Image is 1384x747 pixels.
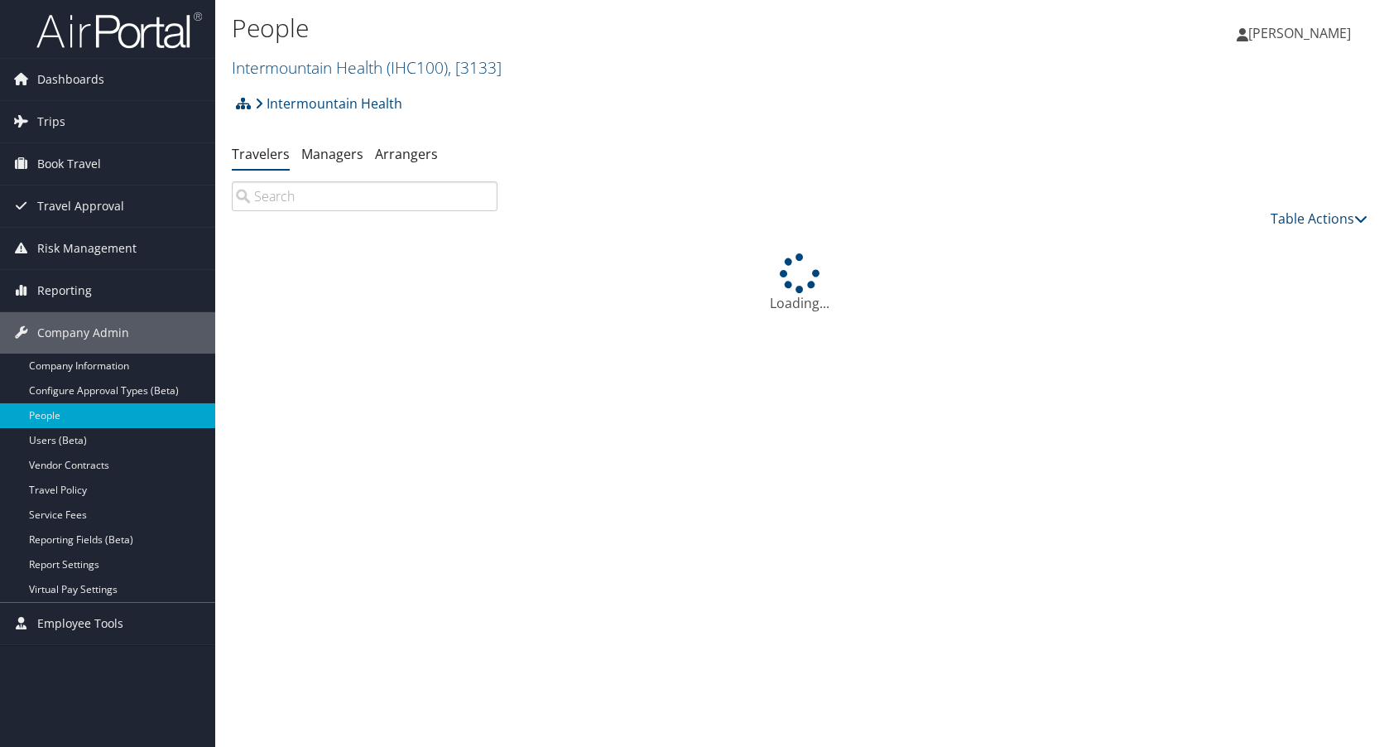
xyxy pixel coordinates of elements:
[37,228,137,269] span: Risk Management
[255,87,402,120] a: Intermountain Health
[37,143,101,185] span: Book Travel
[375,145,438,163] a: Arrangers
[232,181,497,211] input: Search
[1271,210,1367,228] a: Table Actions
[301,145,363,163] a: Managers
[232,11,989,46] h1: People
[232,253,1367,313] div: Loading...
[232,56,502,79] a: Intermountain Health
[232,145,290,163] a: Travelers
[1237,8,1367,58] a: [PERSON_NAME]
[36,11,202,50] img: airportal-logo.png
[448,56,502,79] span: , [ 3133 ]
[37,59,104,100] span: Dashboards
[37,312,129,354] span: Company Admin
[37,186,124,227] span: Travel Approval
[37,270,92,311] span: Reporting
[387,56,448,79] span: ( IHC100 )
[37,101,65,142] span: Trips
[37,603,123,644] span: Employee Tools
[1248,24,1351,42] span: [PERSON_NAME]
